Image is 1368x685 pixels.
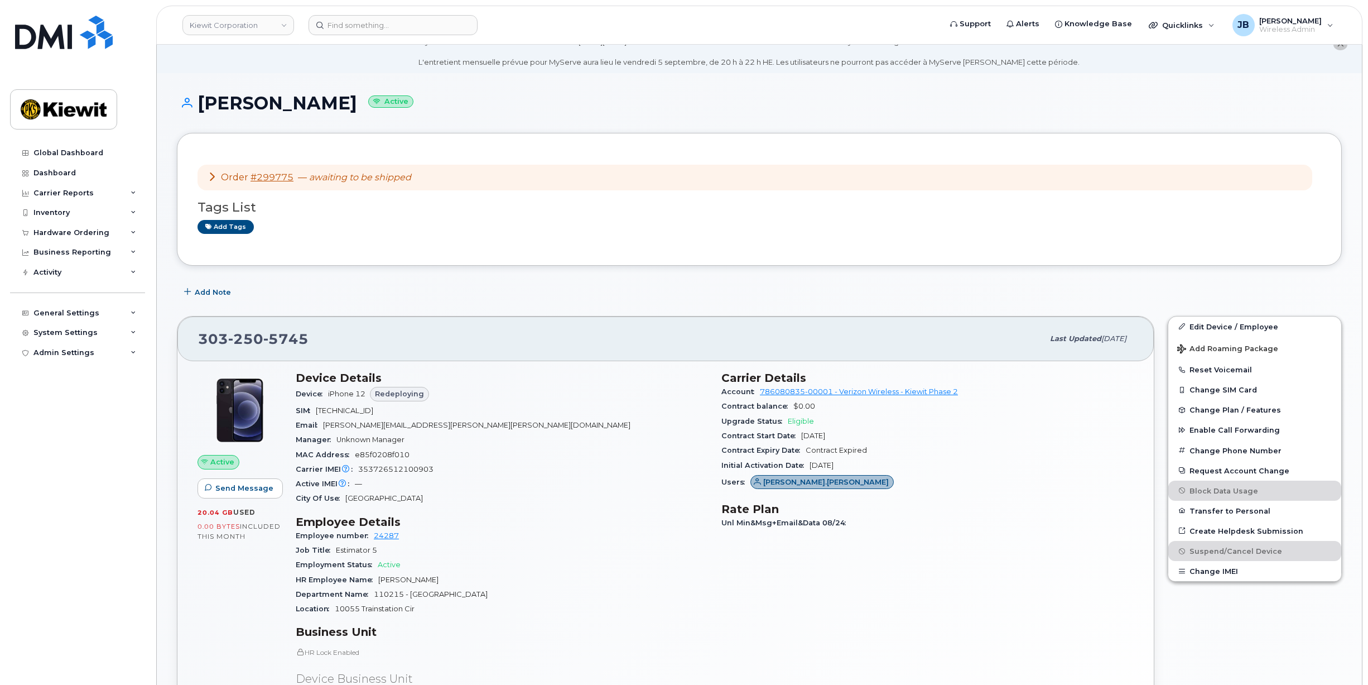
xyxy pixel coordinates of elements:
button: Change Plan / Features [1168,400,1341,420]
div: MyServe scheduled maintenance will occur [DATE][DATE] 8:00 PM - 10:00 PM Eastern. Users will be u... [418,36,1080,68]
span: [GEOGRAPHIC_DATA] [345,494,423,502]
div: Quicklinks [1141,14,1222,36]
button: Change Phone Number [1168,440,1341,461]
button: Change SIM Card [1168,380,1341,400]
span: JB [1237,18,1249,32]
span: 303 [198,330,309,347]
span: [TECHNICAL_ID] [316,406,373,415]
span: Contract balance [721,402,793,410]
a: Alerts [999,13,1047,35]
a: [PERSON_NAME].[PERSON_NAME] [750,478,894,486]
span: Change Plan / Features [1189,406,1281,414]
span: Contract Start Date [721,432,801,440]
h3: Rate Plan [721,502,1134,516]
span: e85f0208f010 [355,451,410,459]
span: 353726512100903 [358,465,433,473]
h3: Business Unit [296,625,708,639]
span: Contract Expiry Date [721,446,806,454]
span: Alerts [1016,18,1039,30]
span: Users [721,478,750,486]
span: used [233,508,256,516]
a: 24287 [374,531,399,540]
span: Device [296,390,328,398]
span: 110215 - [GEOGRAPHIC_DATA] [374,590,488,598]
span: 5745 [263,330,309,347]
span: $0.00 [793,402,815,410]
span: SIM [296,406,316,415]
input: Find something... [309,15,478,35]
span: Redeploying [375,389,424,399]
span: Manager [296,435,336,444]
button: Suspend/Cancel Device [1168,541,1341,561]
span: Upgrade Status [721,417,788,425]
a: Support [942,13,999,35]
span: Order [221,172,248,183]
span: Send Message [215,483,273,494]
span: Eligible [788,417,814,425]
span: 250 [228,330,263,347]
a: Edit Device / Employee [1168,317,1341,337]
a: 786080835-00001 - Verizon Wireless - Kiewit Phase 2 [760,387,958,396]
span: Active [378,561,401,569]
h3: Tags List [198,200,1321,214]
span: HR Employee Name [296,576,378,584]
span: Contract Expired [806,446,867,454]
span: [DATE] [810,461,834,470]
span: Active IMEI [296,480,355,488]
a: Kiewit Corporation [182,15,294,35]
span: iPhone 12 [328,390,365,398]
button: Change IMEI [1168,561,1341,581]
h1: [PERSON_NAME] [177,93,1342,113]
button: Send Message [198,478,283,499]
a: Add tags [198,220,254,234]
span: [PERSON_NAME] [1259,16,1322,25]
h3: Employee Details [296,515,708,529]
em: awaiting to be shipped [309,172,411,183]
span: Employment Status [296,561,378,569]
span: [DATE] [801,432,825,440]
small: Active [368,95,413,108]
button: Request Account Change [1168,461,1341,481]
span: [PERSON_NAME][EMAIL_ADDRESS][PERSON_NAME][PERSON_NAME][DOMAIN_NAME] [323,421,630,429]
span: Account [721,387,760,396]
iframe: Messenger Launcher [1319,636,1360,677]
span: Location [296,605,335,613]
span: — [355,480,362,488]
span: Carrier IMEI [296,465,358,473]
span: [PERSON_NAME] [378,576,439,584]
span: 0.00 Bytes [198,523,240,530]
span: Unknown Manager [336,435,404,444]
p: HR Lock Enabled [296,648,708,657]
a: Knowledge Base [1047,13,1140,35]
h3: Device Details [296,371,708,385]
span: 10055 Trainstation Cir [335,605,415,613]
button: Block Data Usage [1168,481,1341,501]
a: #299775 [251,172,293,183]
span: [PERSON_NAME].[PERSON_NAME] [763,477,889,487]
span: MAC Address [296,451,355,459]
span: Wireless Admin [1259,25,1322,34]
span: Add Note [195,287,231,298]
span: 20.04 GB [198,509,233,516]
span: Email [296,421,323,429]
span: Support [960,18,991,30]
span: Enable Call Forwarding [1189,426,1280,434]
span: Knowledge Base [1064,18,1132,30]
span: Suspend/Cancel Device [1189,547,1282,555]
span: Active [210,457,234,467]
span: Quicklinks [1162,21,1203,30]
span: Last updated [1050,334,1101,343]
span: Department Name [296,590,374,598]
span: City Of Use [296,494,345,502]
span: — [298,172,411,183]
span: Job Title [296,546,336,554]
span: Employee number [296,531,374,540]
div: Jonathan Barfield [1225,14,1341,36]
span: Add Roaming Package [1177,344,1278,355]
span: Unl Min&Msg+Email&Data 08/24 [721,519,851,527]
h3: Carrier Details [721,371,1134,385]
span: [DATE] [1101,334,1126,343]
button: Transfer to Personal [1168,501,1341,521]
a: Create Helpdesk Submission [1168,521,1341,541]
button: Add Note [177,282,240,303]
